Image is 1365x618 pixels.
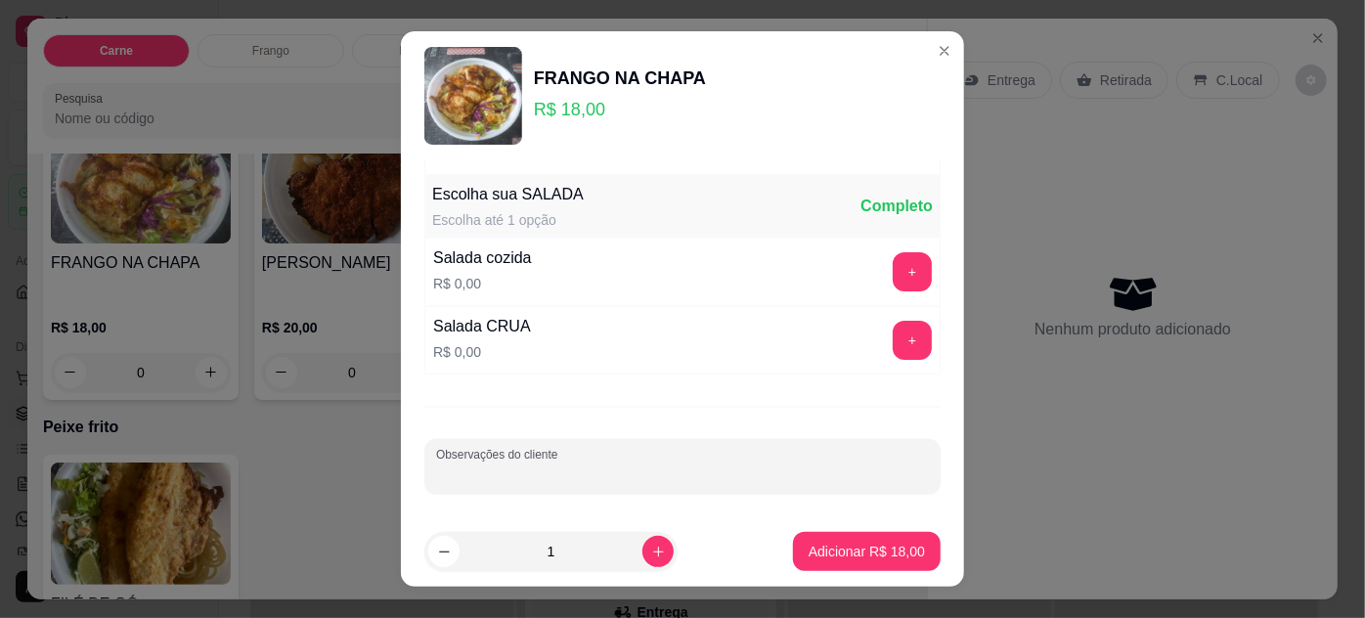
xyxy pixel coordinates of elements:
button: decrease-product-quantity [428,536,460,567]
button: Adicionar R$ 18,00 [793,532,941,571]
input: Observações do cliente [436,464,929,484]
p: R$ 0,00 [433,274,532,293]
label: Observações do cliente [436,446,564,463]
div: Completo [860,195,933,218]
button: Close [929,35,960,66]
button: increase-product-quantity [642,536,674,567]
div: Salada CRUA [433,315,531,338]
button: add [893,321,932,360]
img: product-image [424,47,522,145]
div: Escolha sua SALADA [432,183,584,206]
div: FRANGO NA CHAPA [534,65,706,92]
button: add [893,252,932,291]
p: R$ 0,00 [433,342,531,362]
p: R$ 18,00 [534,96,706,123]
p: Adicionar R$ 18,00 [809,542,925,561]
div: Escolha até 1 opção [432,210,584,230]
div: Salada cozida [433,246,532,270]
